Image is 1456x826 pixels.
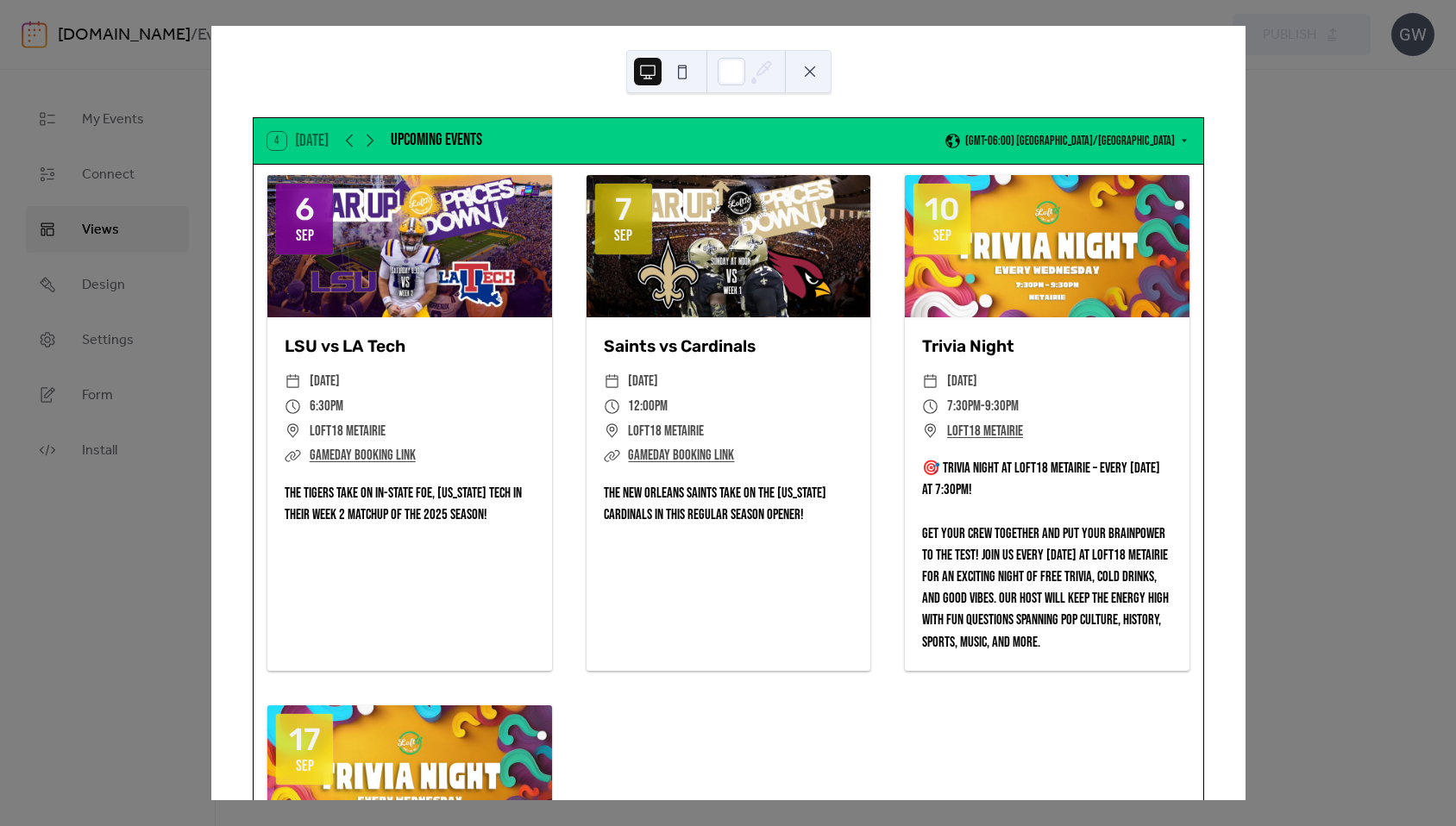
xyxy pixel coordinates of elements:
[947,419,1023,444] a: Loft18 Metairie
[391,128,482,153] div: Upcoming events
[604,419,620,444] div: ​
[925,194,960,225] div: 10
[922,419,938,444] div: ​
[310,394,343,419] span: 6:30pm
[947,394,981,419] span: 7:30pm
[905,458,1189,654] div: 🎯 Trivia Night at Loft18 Metairie – Every [DATE] at 7:30PM! Get your crew together and put your b...
[615,194,632,225] div: 7
[628,419,704,444] span: Loft18 Metairie
[285,443,301,468] div: ​
[285,369,301,394] div: ​
[310,447,416,464] a: GAMEDAY BOOKING LINK
[981,394,985,419] span: -
[604,336,756,356] a: Saints vs Cardinals
[965,135,1175,147] span: (GMT-06:00) [GEOGRAPHIC_DATA]/[GEOGRAPHIC_DATA]
[604,443,620,468] div: ​
[947,369,977,394] span: [DATE]
[985,394,1019,419] span: 9:30pm
[604,369,620,394] div: ​
[604,394,620,419] div: ​
[587,483,871,526] div: The New Orleans Saints take on the [US_STATE] Cardinals in this regular season opener!
[296,759,314,774] div: Sep
[922,394,938,419] div: ​
[905,335,1189,360] div: Trivia Night
[285,419,301,444] div: ​
[285,336,405,356] a: LSU vs LA Tech
[296,228,314,244] div: Sep
[310,419,386,444] span: Loft18 Metairie
[922,369,938,394] div: ​
[628,394,668,419] span: 12:00pm
[310,369,340,394] span: [DATE]
[267,483,552,526] div: The tigers take on in-state foe, [US_STATE] Tech in their Week 2 matchup of the 2025 season!
[285,394,301,419] div: ​
[933,228,951,244] div: Sep
[289,724,321,755] div: 17
[295,194,315,225] div: 6
[614,228,632,244] div: Sep
[628,369,658,394] span: [DATE]
[628,447,734,464] a: GAMEDAY BOOKING LINK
